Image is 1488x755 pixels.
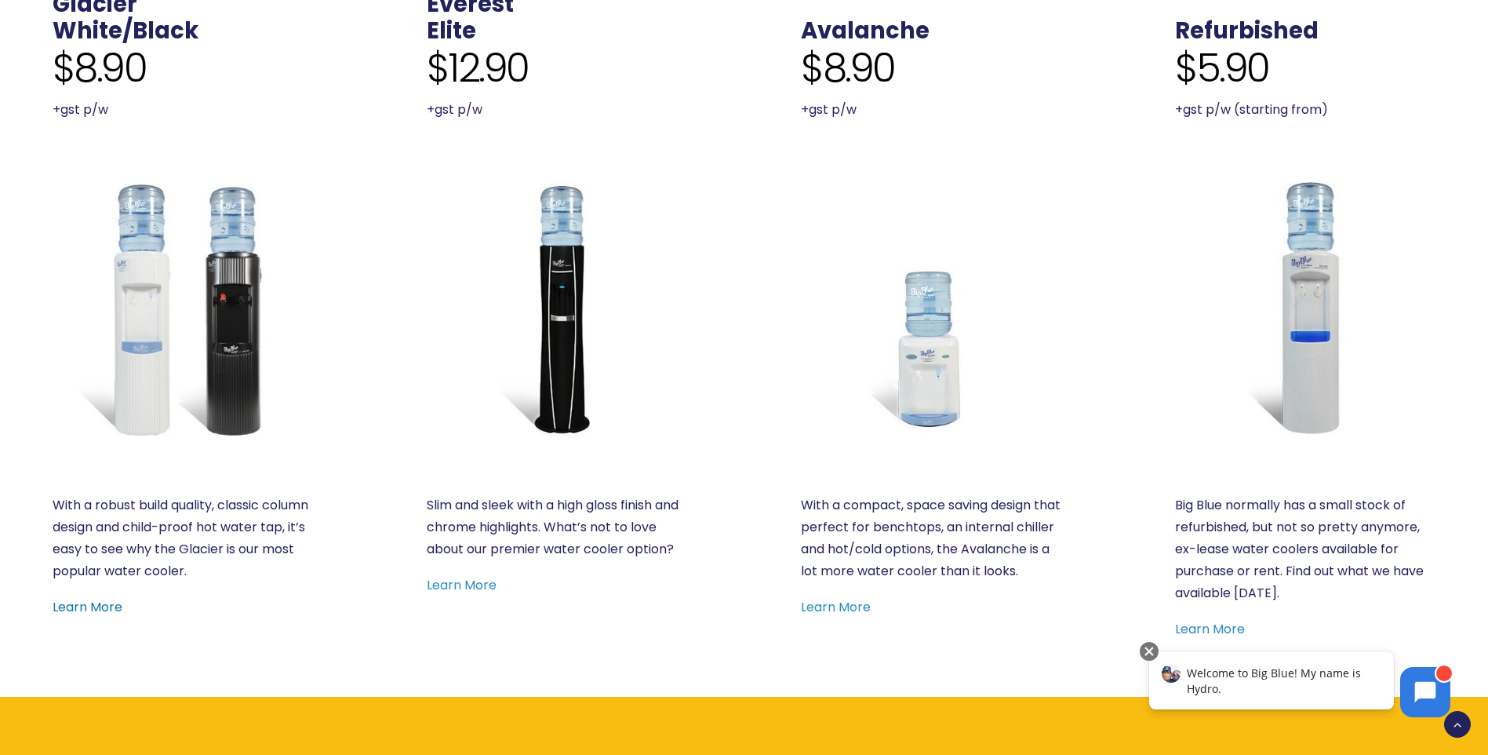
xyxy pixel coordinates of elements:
[1175,45,1269,92] span: $5.90
[53,598,122,616] a: Learn More
[53,99,313,121] p: +gst p/w
[1175,177,1435,438] a: Refurbished
[801,494,1061,582] p: With a compact, space saving design that perfect for benchtops, an internal chiller and hot/cold ...
[801,15,930,46] a: Avalanche
[427,99,687,121] p: +gst p/w
[1175,15,1319,46] a: Refurbished
[1175,620,1245,638] a: Learn More
[427,177,687,438] a: Everest Elite
[1133,639,1466,733] iframe: Chatbot
[801,45,895,92] span: $8.90
[1175,494,1435,604] p: Big Blue normally has a small stock of refurbished, but not so pretty anymore, ex-lease water coo...
[801,598,871,616] a: Learn More
[427,15,476,46] a: Elite
[801,99,1061,121] p: +gst p/w
[53,45,147,92] span: $8.90
[53,494,313,582] p: With a robust build quality, classic column design and child-proof hot water tap, it’s easy to se...
[427,576,497,594] a: Learn More
[53,15,198,46] a: White/Black
[427,45,529,92] span: $12.90
[53,177,313,438] a: Glacier White or Black
[427,494,687,560] p: Slim and sleek with a high gloss finish and chrome highlights. What’s not to love about our premi...
[801,177,1061,438] a: Benchtop Avalanche
[1175,99,1435,121] p: +gst p/w (starting from)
